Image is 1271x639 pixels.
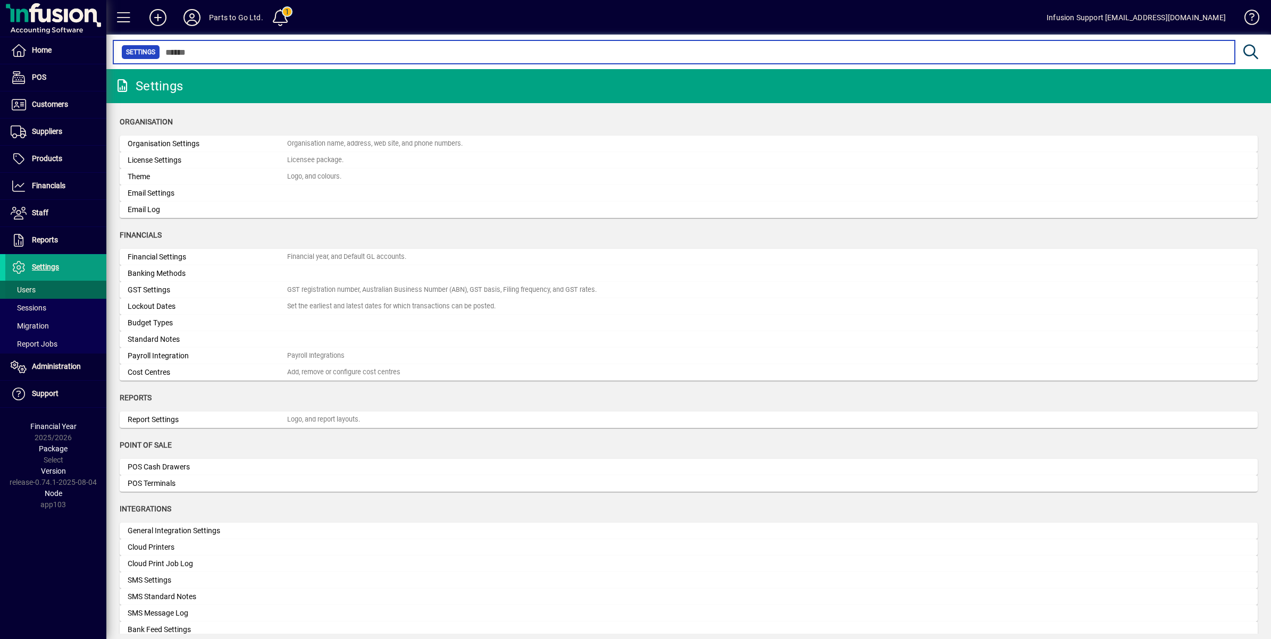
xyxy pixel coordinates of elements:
a: Sessions [5,299,106,317]
div: SMS Standard Notes [128,591,287,602]
a: Home [5,37,106,64]
span: Package [39,444,68,453]
a: Products [5,146,106,172]
div: Organisation name, address, web site, and phone numbers. [287,139,463,149]
div: General Integration Settings [128,525,287,536]
a: POS Cash Drawers [120,459,1258,475]
a: ThemeLogo, and colours. [120,169,1258,185]
div: Cloud Print Job Log [128,558,287,569]
span: Settings [126,47,155,57]
div: Financial year, and Default GL accounts. [287,252,406,262]
a: Knowledge Base [1236,2,1258,37]
span: Sessions [11,304,46,312]
a: Bank Feed Settings [120,621,1258,638]
a: POS [5,64,106,91]
span: Staff [32,208,48,217]
span: Administration [32,362,81,371]
a: License SettingsLicensee package. [120,152,1258,169]
div: POS Terminals [128,478,287,489]
div: Logo, and report layouts. [287,415,360,425]
div: License Settings [128,155,287,166]
a: Banking Methods [120,265,1258,282]
div: GST registration number, Australian Business Number (ABN), GST basis, Filing frequency, and GST r... [287,285,597,295]
span: Home [32,46,52,54]
div: Email Log [128,204,287,215]
a: Cloud Print Job Log [120,556,1258,572]
div: Email Settings [128,188,287,199]
a: POS Terminals [120,475,1258,492]
a: Budget Types [120,315,1258,331]
button: Add [141,8,175,27]
div: Settings [114,78,183,95]
div: Add, remove or configure cost centres [287,367,400,377]
a: Report SettingsLogo, and report layouts. [120,411,1258,428]
a: Email Settings [120,185,1258,201]
div: Payroll Integrations [287,351,345,361]
span: Products [32,154,62,163]
a: GST SettingsGST registration number, Australian Business Number (ABN), GST basis, Filing frequenc... [120,282,1258,298]
a: SMS Message Log [120,605,1258,621]
div: SMS Message Log [128,608,287,619]
span: Integrations [120,505,171,513]
div: Report Settings [128,414,287,425]
a: Reports [5,227,106,254]
div: Cloud Printers [128,542,287,553]
div: Parts to Go Ltd. [209,9,263,26]
div: Logo, and colours. [287,172,341,182]
span: Financials [120,231,162,239]
div: Lockout Dates [128,301,287,312]
a: Financial SettingsFinancial year, and Default GL accounts. [120,249,1258,265]
button: Profile [175,8,209,27]
div: Organisation Settings [128,138,287,149]
span: Customers [32,100,68,108]
div: Banking Methods [128,268,287,279]
a: SMS Settings [120,572,1258,588]
div: POS Cash Drawers [128,461,287,473]
a: Standard Notes [120,331,1258,348]
a: Payroll IntegrationPayroll Integrations [120,348,1258,364]
div: SMS Settings [128,575,287,586]
span: Organisation [120,117,173,126]
a: Administration [5,354,106,380]
a: Cloud Printers [120,539,1258,556]
a: SMS Standard Notes [120,588,1258,605]
span: Support [32,389,58,398]
div: Infusion Support [EMAIL_ADDRESS][DOMAIN_NAME] [1047,9,1226,26]
a: Customers [5,91,106,118]
a: Email Log [120,201,1258,218]
span: Financial Year [30,422,77,431]
div: Cost Centres [128,367,287,378]
a: Staff [5,200,106,226]
div: Standard Notes [128,334,287,345]
a: Financials [5,173,106,199]
span: Version [41,467,66,475]
a: Suppliers [5,119,106,145]
div: Theme [128,171,287,182]
div: Budget Types [128,317,287,329]
div: Licensee package. [287,155,344,165]
a: Lockout DatesSet the earliest and latest dates for which transactions can be posted. [120,298,1258,315]
div: GST Settings [128,284,287,296]
a: General Integration Settings [120,523,1258,539]
span: Node [45,489,62,498]
span: POS [32,73,46,81]
div: Set the earliest and latest dates for which transactions can be posted. [287,301,496,312]
div: Financial Settings [128,251,287,263]
span: Report Jobs [11,340,57,348]
span: Reports [32,236,58,244]
a: Report Jobs [5,335,106,353]
a: Cost CentresAdd, remove or configure cost centres [120,364,1258,381]
span: Users [11,285,36,294]
div: Payroll Integration [128,350,287,361]
span: Financials [32,181,65,190]
a: Organisation SettingsOrganisation name, address, web site, and phone numbers. [120,136,1258,152]
span: Migration [11,322,49,330]
a: Users [5,281,106,299]
a: Support [5,381,106,407]
a: Migration [5,317,106,335]
span: Reports [120,393,152,402]
span: Settings [32,263,59,271]
span: Suppliers [32,127,62,136]
span: Point of Sale [120,441,172,449]
div: Bank Feed Settings [128,624,287,635]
